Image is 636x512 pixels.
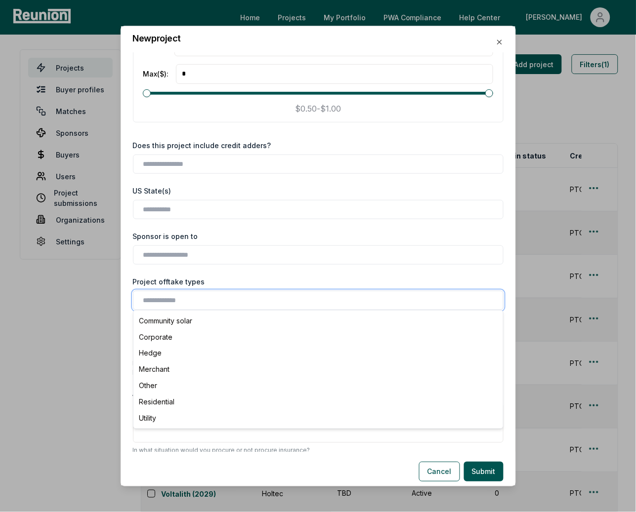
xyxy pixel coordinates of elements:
label: Sponsor is open to [133,231,198,241]
div: Residential [135,394,501,410]
button: Cancel [419,462,460,481]
label: Does this project include credit adders? [133,140,271,151]
div: Hedge [135,345,501,361]
div: Community solar [135,313,501,329]
span: Maximum [485,89,493,97]
span: Minimum [143,89,151,97]
label: Max ($) : [143,69,169,79]
div: Corporate [135,329,501,345]
label: US State(s) [133,186,171,196]
p: In what situation would you procure or not procure insurance? [133,447,504,455]
div: Merchant [135,361,501,378]
label: Project offtake types [133,276,205,287]
p: $0.50 - $1.00 [295,103,341,115]
div: Utility [135,410,501,427]
h2: New project [133,35,181,43]
div: Other [135,378,501,394]
div: Suggestions [133,310,504,429]
button: Submit [464,462,504,481]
